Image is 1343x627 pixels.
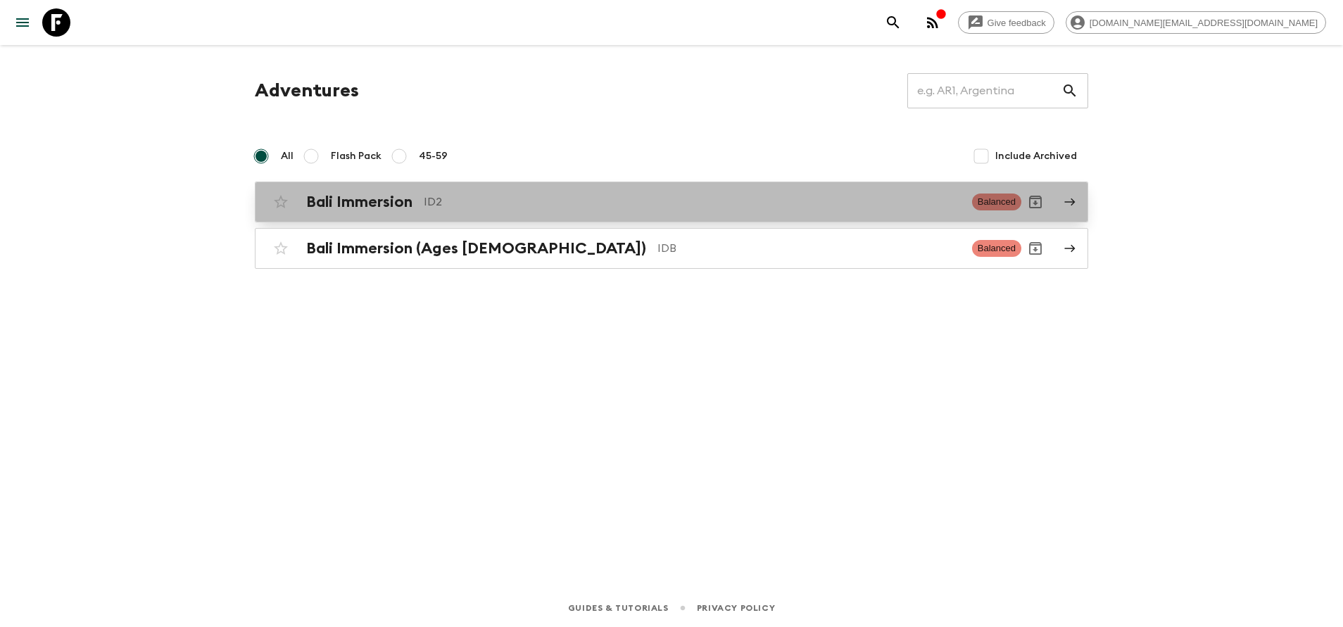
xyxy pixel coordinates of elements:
[1082,18,1325,28] span: [DOMAIN_NAME][EMAIL_ADDRESS][DOMAIN_NAME]
[419,149,448,163] span: 45-59
[1021,234,1049,262] button: Archive
[424,194,961,210] p: ID2
[8,8,37,37] button: menu
[568,600,669,616] a: Guides & Tutorials
[697,600,775,616] a: Privacy Policy
[972,194,1021,210] span: Balanced
[907,71,1061,110] input: e.g. AR1, Argentina
[879,8,907,37] button: search adventures
[1066,11,1326,34] div: [DOMAIN_NAME][EMAIL_ADDRESS][DOMAIN_NAME]
[255,228,1088,269] a: Bali Immersion (Ages [DEMOGRAPHIC_DATA])IDBBalancedArchive
[306,193,412,211] h2: Bali Immersion
[331,149,382,163] span: Flash Pack
[1021,188,1049,216] button: Archive
[255,182,1088,222] a: Bali ImmersionID2BalancedArchive
[980,18,1054,28] span: Give feedback
[958,11,1054,34] a: Give feedback
[972,240,1021,257] span: Balanced
[306,239,646,258] h2: Bali Immersion (Ages [DEMOGRAPHIC_DATA])
[255,77,359,105] h1: Adventures
[281,149,294,163] span: All
[657,240,961,257] p: IDB
[995,149,1077,163] span: Include Archived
